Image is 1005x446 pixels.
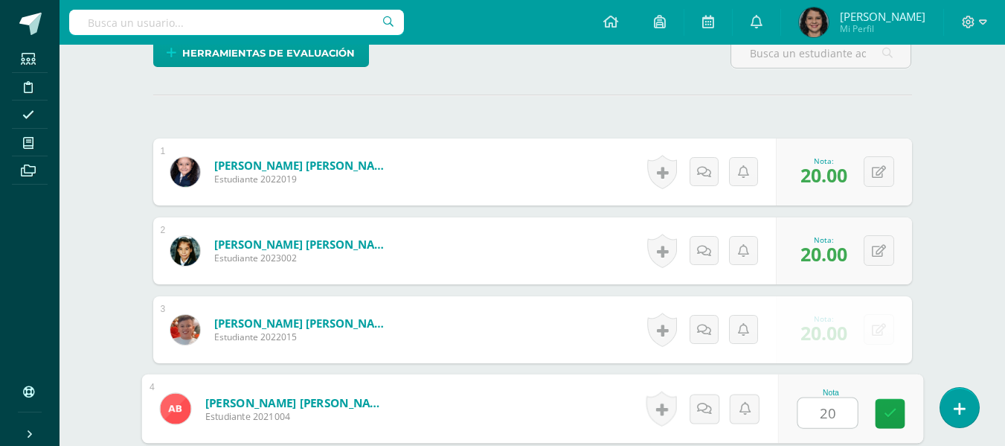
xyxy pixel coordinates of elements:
span: Herramientas de evaluación [182,39,355,67]
div: Nota [797,389,864,397]
img: 187c2a168ceaec4a1d44d7a84ce45a62.png [170,157,200,187]
img: f11be0a02115e19380144b5a7caa6c7f.png [170,236,200,266]
a: Herramientas de evaluación [153,38,369,67]
img: eceee27f8675c86fb3dc20afae832a9f.png [170,315,200,345]
input: 0-20.0 [797,398,857,428]
a: [PERSON_NAME] [PERSON_NAME] [214,237,393,252]
a: [PERSON_NAME] [PERSON_NAME] [214,158,393,173]
span: 20.00 [800,241,847,267]
span: Estudiante 2021004 [205,410,388,424]
input: Busca un usuario... [69,10,404,35]
span: 20.00 [800,162,847,188]
a: [PERSON_NAME] [PERSON_NAME] [205,395,388,410]
span: [PERSON_NAME] [840,9,925,24]
span: 20.00 [800,320,847,345]
div: Nota: [800,156,847,166]
span: Estudiante 2022019 [214,173,393,185]
img: d4e8f67989829fd83a261e7783e73213.png [799,7,829,37]
div: Nota: [800,235,847,245]
div: Nota: [800,313,847,324]
span: Estudiante 2022015 [214,331,393,343]
input: Busca un estudiante aquí... [731,39,911,68]
span: Mi Perfil [840,22,925,35]
span: Estudiante 2023002 [214,252,393,264]
a: [PERSON_NAME] [PERSON_NAME] [214,316,393,331]
img: feac4fe898b8d8688b0c60397ca1e995.png [160,393,190,424]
